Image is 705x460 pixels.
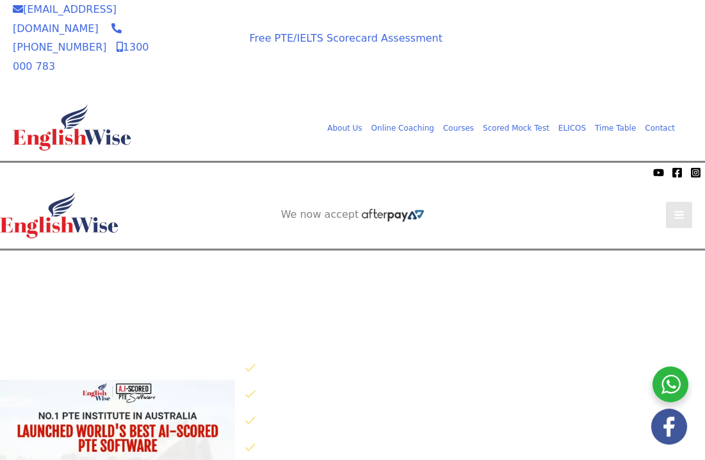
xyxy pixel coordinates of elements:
a: YouTube [653,167,664,178]
nav: Site Navigation: Main Menu [314,118,679,137]
span: Time Table [595,124,636,133]
li: 30X AI Scored Full Length Mock Tests [245,358,705,379]
span: Online Coaching [371,124,434,133]
a: Free PTE/IELTS Scorecard Assessment [250,32,442,44]
li: 250 Speaking Practice Questions [245,384,705,406]
a: AI SCORED PTE SOFTWARE REGISTER FOR FREE SOFTWARE TRIAL [254,261,452,286]
p: Click below to know why EnglishWise has worlds best AI scored PTE software [235,329,705,349]
img: Afterpay-Logo [362,209,424,222]
a: About UsMenu Toggle [323,121,366,135]
a: AI SCORED PTE SOFTWARE REGISTER FOR FREE SOFTWARE TRIAL [482,37,679,62]
span: We now accept [177,28,218,53]
aside: Header Widget 1 [468,26,692,68]
a: CoursesMenu Toggle [439,121,478,135]
a: Instagram [690,167,701,178]
span: Contact [645,124,675,133]
aside: Header Widget 2 [275,208,431,222]
span: Courses [443,124,474,133]
img: Afterpay-Logo [179,56,215,63]
a: Time TableMenu Toggle [590,121,640,135]
a: ELICOS [554,121,590,135]
li: 125 Reading Practice Questions [245,438,705,459]
img: Afterpay-Logo [77,168,113,176]
aside: Header Widget 1 [241,251,465,292]
li: 50 Writing Practice Questions [245,411,705,432]
img: cropped-ew-logo [13,104,131,151]
span: We now accept [281,208,359,221]
span: About Us [327,124,362,133]
span: ELICOS [558,124,586,133]
img: white-facebook.png [651,409,687,445]
a: Online CoachingMenu Toggle [367,121,439,135]
span: We now accept [6,166,74,179]
span: Scored Mock Test [483,124,549,133]
a: Scored Mock TestMenu Toggle [478,121,554,135]
a: Facebook [672,167,683,178]
a: [EMAIL_ADDRESS][DOMAIN_NAME] [13,3,117,35]
a: Contact [640,121,679,135]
